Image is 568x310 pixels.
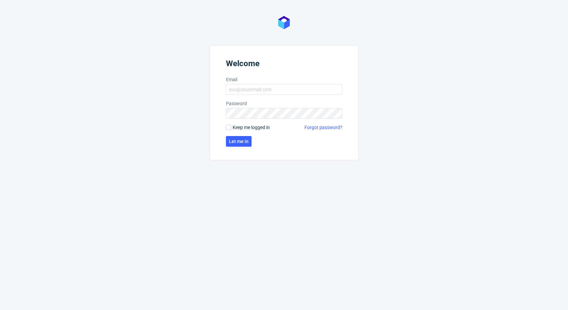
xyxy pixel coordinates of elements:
label: Password [226,100,342,107]
span: Let me in [229,139,249,144]
label: Email [226,76,342,83]
header: Welcome [226,59,342,71]
button: Let me in [226,136,252,147]
span: Keep me logged in [233,124,270,131]
input: you@youremail.com [226,84,342,95]
a: Forgot password? [304,124,342,131]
